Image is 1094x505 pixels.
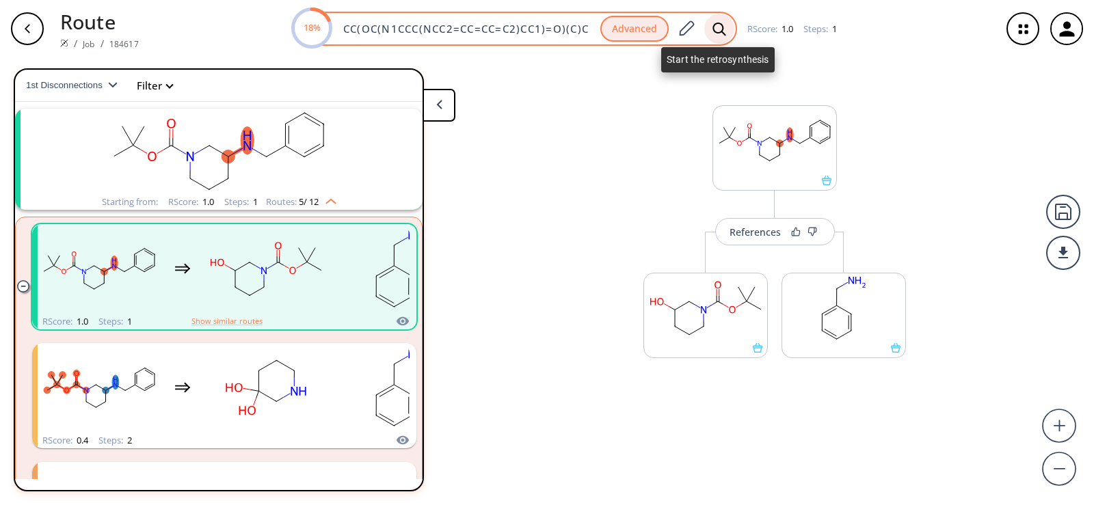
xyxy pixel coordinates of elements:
[75,315,88,327] span: 1.0
[26,69,129,102] button: 1st Disconnections
[341,345,464,431] svg: NCc1ccccc1
[661,47,775,72] div: Start the retrosynthesis
[779,23,793,35] span: 1.0
[782,273,905,343] svg: NCc1ccccc1
[299,197,319,206] span: 5 / 12
[168,197,214,206] div: RScore :
[83,38,94,50] a: Job
[204,226,328,312] svg: CC(C)(C)OC(=O)N1CCCC(O)C1
[74,36,77,51] li: /
[319,193,336,204] img: Up
[303,21,320,33] text: 18%
[204,345,328,431] svg: OC1(O)CCCNC1
[98,436,132,445] div: Steps :
[200,195,214,208] span: 1.0
[803,25,837,33] div: Steps :
[125,434,132,446] span: 2
[26,80,108,90] span: 1st Disconnections
[224,197,258,206] div: Steps :
[129,81,172,91] button: Filter
[266,197,336,206] div: Routes:
[600,16,669,42] button: Advanced
[98,317,132,326] div: Steps :
[713,106,836,176] svg: CC(C)(C)OC(=O)N1CCCC(NCc2ccccc2)C1
[42,436,88,445] div: RScore :
[42,317,88,326] div: RScore :
[60,7,139,36] p: Route
[60,39,68,47] img: Spaya logo
[715,218,835,245] button: References
[251,195,258,208] span: 1
[109,38,139,50] a: 184617
[101,36,104,51] li: /
[38,226,161,312] svg: CC(C)(C)OC(=O)N1CCCC(NCc2ccccc2)C1
[125,315,132,327] span: 1
[730,228,781,236] div: References
[644,273,767,343] svg: CC(C)(C)OC(=O)N1CCCC(O)C1
[747,25,793,33] div: RScore :
[41,109,397,194] svg: CC(C)(C)OC(=O)N1CCCC(NCc2ccccc2)C1
[102,197,158,206] div: Starting from:
[830,23,837,35] span: 1
[75,434,88,446] span: 0.4
[38,345,161,431] svg: CC(C)(C)OC(=O)N1CCCC(NCc2ccccc2)C1
[341,226,464,312] svg: NCc1ccccc1
[191,315,263,327] button: Show similar routes
[335,22,600,36] input: Enter SMILES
